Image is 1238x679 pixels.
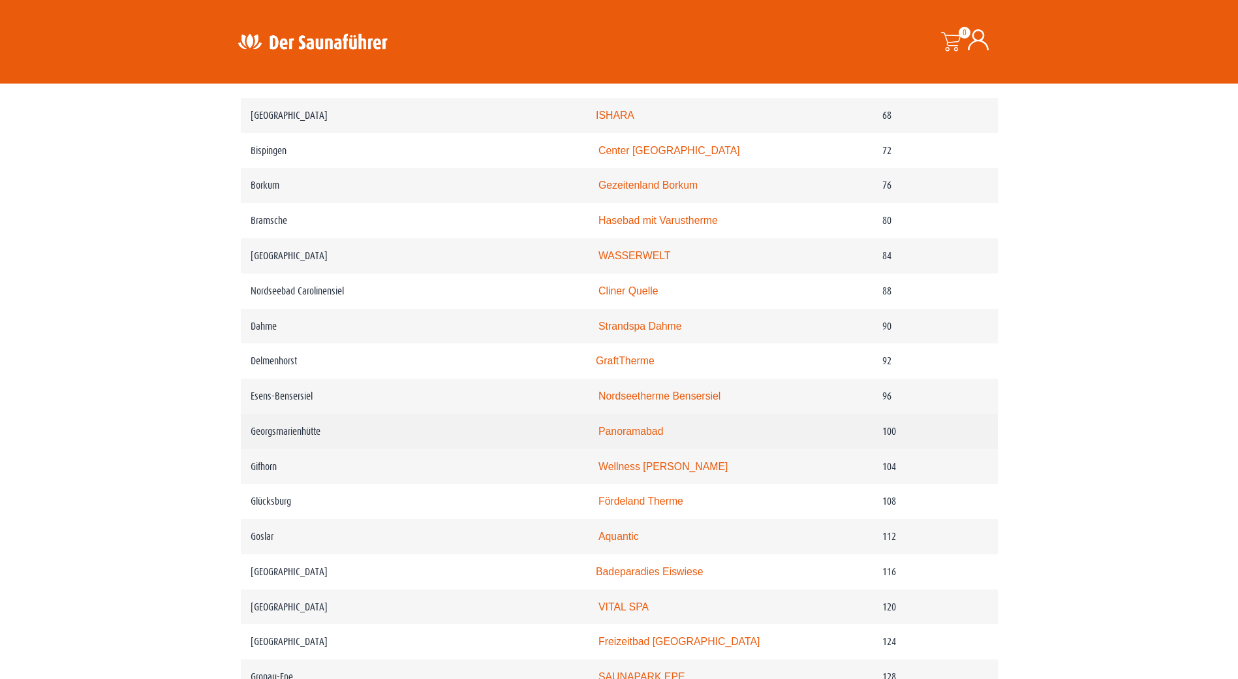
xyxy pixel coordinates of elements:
a: ISHARA [596,110,634,121]
td: 72 [873,133,998,168]
td: [GEOGRAPHIC_DATA] [241,238,587,274]
td: Bramsche [241,203,587,238]
a: Center [GEOGRAPHIC_DATA] [598,145,740,156]
td: Dahme [241,309,587,344]
a: Fördeland Therme [598,496,683,507]
td: 92 [873,343,998,379]
td: Glücksburg [241,484,587,519]
td: Nordseebad Carolinensiel [241,274,587,309]
td: 104 [873,449,998,484]
td: [GEOGRAPHIC_DATA] [241,624,587,659]
td: 68 [873,98,998,133]
td: 112 [873,519,998,554]
td: [GEOGRAPHIC_DATA] [241,554,587,590]
a: Cliner Quelle [598,285,658,296]
td: 90 [873,309,998,344]
td: 100 [873,414,998,449]
td: [GEOGRAPHIC_DATA] [241,98,587,133]
a: Hasebad mit Varustherme [598,215,718,226]
td: 96 [873,379,998,414]
a: Wellness [PERSON_NAME] [598,461,728,472]
a: VITAL SPA [598,601,649,612]
td: 124 [873,624,998,659]
td: 108 [873,484,998,519]
a: Panoramabad [598,426,663,437]
td: 84 [873,238,998,274]
a: GraftTherme [596,355,655,366]
td: 88 [873,274,998,309]
td: Esens-Bensersiel [241,379,587,414]
td: Delmenhorst [241,343,587,379]
a: Nordseetherme Bensersiel [598,390,720,402]
a: WASSERWELT [598,250,671,261]
td: 76 [873,168,998,203]
a: Strandspa Dahme [598,321,682,332]
td: Gifhorn [241,449,587,484]
td: 116 [873,554,998,590]
td: 120 [873,590,998,625]
td: Georgsmarienhütte [241,414,587,449]
td: Borkum [241,168,587,203]
a: Badeparadies Eiswiese [596,566,704,577]
td: [GEOGRAPHIC_DATA] [241,590,587,625]
td: Goslar [241,519,587,554]
a: Aquantic [598,531,639,542]
span: 0 [959,27,970,39]
td: Bispingen [241,133,587,168]
a: Gezeitenland Borkum [598,180,698,191]
a: Freizeitbad [GEOGRAPHIC_DATA] [598,636,760,647]
td: 80 [873,203,998,238]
